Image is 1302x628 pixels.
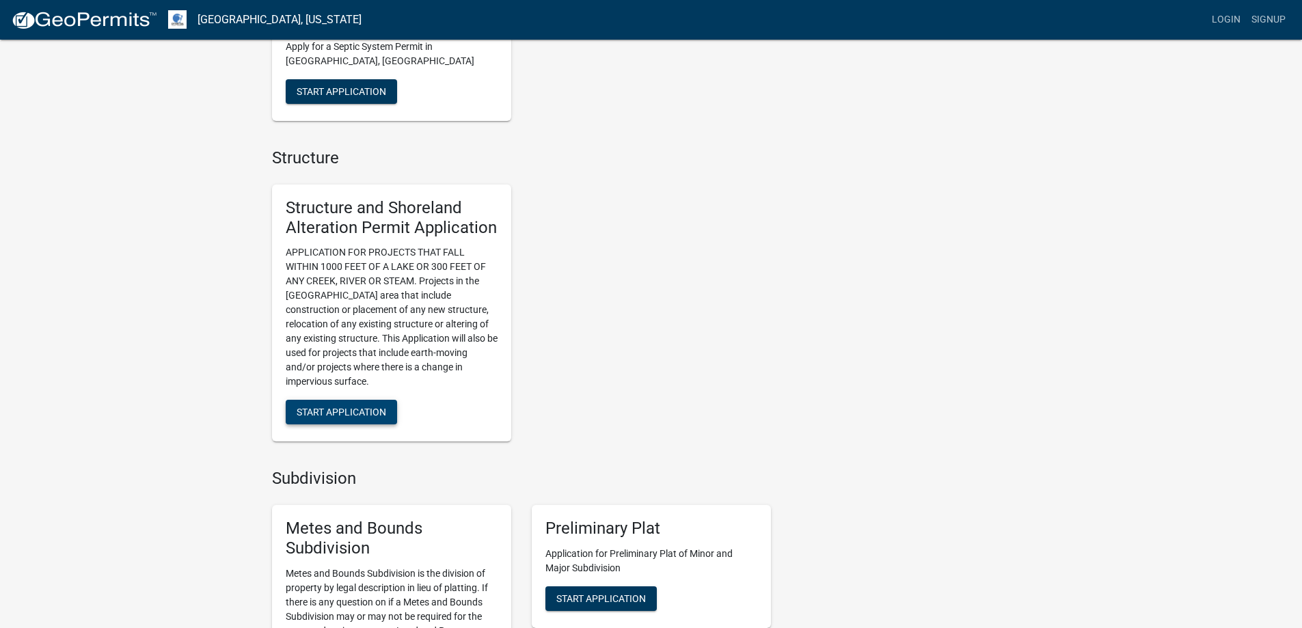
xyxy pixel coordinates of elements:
p: APPLICATION FOR PROJECTS THAT FALL WITHIN 1000 FEET OF A LAKE OR 300 FEET OF ANY CREEK, RIVER OR ... [286,245,498,389]
a: Login [1206,7,1246,33]
h5: Structure and Shoreland Alteration Permit Application [286,198,498,238]
span: Start Application [556,592,646,603]
span: Start Application [297,407,386,418]
img: Otter Tail County, Minnesota [168,10,187,29]
button: Start Application [545,586,657,611]
button: Start Application [286,400,397,424]
a: Signup [1246,7,1291,33]
h5: Metes and Bounds Subdivision [286,519,498,558]
a: [GEOGRAPHIC_DATA], [US_STATE] [198,8,362,31]
h4: Subdivision [272,469,771,489]
button: Start Application [286,79,397,104]
span: Start Application [297,85,386,96]
p: Apply for a Septic System Permit in [GEOGRAPHIC_DATA], [GEOGRAPHIC_DATA] [286,40,498,68]
h5: Preliminary Plat [545,519,757,538]
h4: Structure [272,148,771,168]
p: Application for Preliminary Plat of Minor and Major Subdivision [545,547,757,575]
